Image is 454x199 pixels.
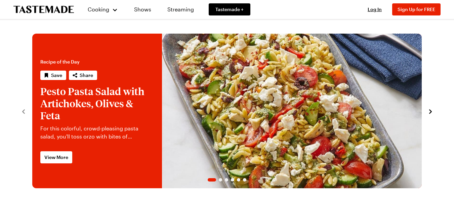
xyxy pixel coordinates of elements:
[225,178,228,182] span: Go to slide 3
[368,6,382,12] span: Log In
[361,6,388,13] button: Log In
[237,178,240,182] span: Go to slide 5
[215,6,244,13] span: Tastemade +
[51,72,62,79] span: Save
[219,178,222,182] span: Go to slide 2
[392,3,441,15] button: Sign Up for FREE
[87,1,118,17] button: Cooking
[44,154,68,161] span: View More
[20,107,27,115] button: navigate to previous item
[208,178,216,182] span: Go to slide 1
[398,6,435,12] span: Sign Up for FREE
[243,178,246,182] span: Go to slide 6
[69,71,97,80] button: Share
[80,72,93,79] span: Share
[88,6,109,12] span: Cooking
[40,71,66,80] button: Save recipe
[209,3,250,15] a: Tastemade +
[32,34,422,188] div: 1 / 6
[40,151,72,163] a: View More
[427,107,434,115] button: navigate to next item
[231,178,234,182] span: Go to slide 4
[13,6,74,13] a: To Tastemade Home Page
